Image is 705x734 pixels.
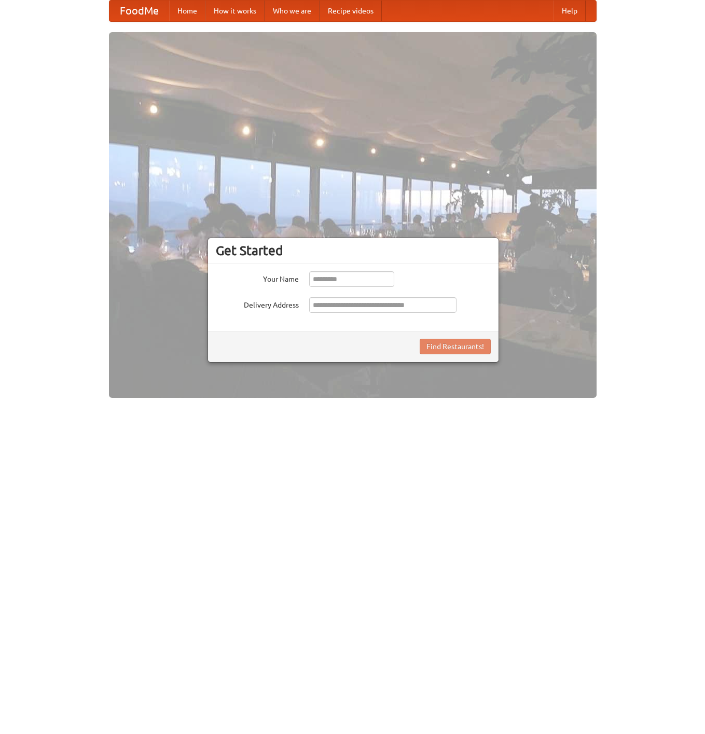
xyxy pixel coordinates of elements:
[216,297,299,310] label: Delivery Address
[216,271,299,284] label: Your Name
[109,1,169,21] a: FoodMe
[554,1,586,21] a: Help
[420,339,491,354] button: Find Restaurants!
[320,1,382,21] a: Recipe videos
[169,1,205,21] a: Home
[265,1,320,21] a: Who we are
[216,243,491,258] h3: Get Started
[205,1,265,21] a: How it works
